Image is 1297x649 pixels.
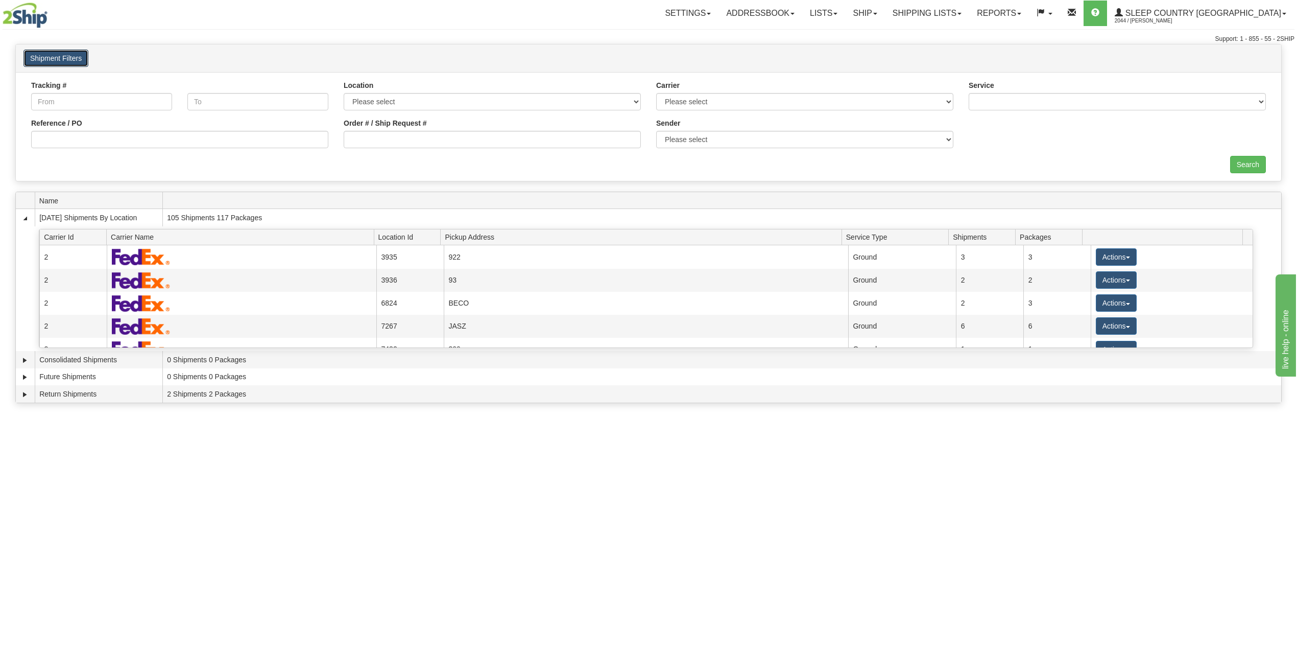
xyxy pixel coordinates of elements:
td: 0 Shipments 0 Packages [162,368,1281,386]
span: Name [39,193,162,208]
img: FedEx Express® [112,318,171,335]
span: Sleep Country [GEOGRAPHIC_DATA] [1123,9,1281,17]
a: Addressbook [718,1,802,26]
td: Ground [848,292,956,315]
td: 6824 [376,292,444,315]
a: Expand [20,355,30,365]
td: 2 [956,269,1023,292]
input: From [31,93,172,110]
label: Sender [656,118,680,128]
td: 3 [1023,292,1091,315]
iframe: chat widget [1274,272,1296,377]
label: Reference / PO [31,118,82,128]
a: Reports [969,1,1029,26]
button: Actions [1096,317,1137,335]
td: Ground [848,245,956,268]
label: Carrier [656,80,680,90]
td: 3936 [376,269,444,292]
img: FedEx Express® [112,295,171,312]
td: 2 [39,292,107,315]
a: Sleep Country [GEOGRAPHIC_DATA] 2044 / [PERSON_NAME] [1107,1,1294,26]
td: JASZ [444,315,848,338]
span: Carrier Name [111,229,374,245]
a: Expand [20,372,30,382]
a: Expand [20,389,30,400]
td: 105 Shipments 117 Packages [162,209,1281,226]
td: 1 [1023,338,1091,361]
a: Shipping lists [885,1,969,26]
label: Service [969,80,994,90]
img: logo2044.jpg [3,3,47,28]
button: Shipment Filters [23,50,88,67]
span: 2044 / [PERSON_NAME] [1115,16,1191,26]
td: Consolidated Shipments [35,351,162,368]
td: 3 [1023,245,1091,268]
td: 6 [956,315,1023,338]
input: Search [1230,156,1266,173]
span: Location Id [378,229,441,245]
input: To [187,93,328,110]
button: Actions [1096,294,1137,312]
td: BECO [444,292,848,315]
td: 0 Shipments 0 Packages [162,351,1281,368]
td: [DATE] Shipments By Location [35,209,162,226]
img: FedEx Express® [112,341,171,358]
td: Return Shipments [35,385,162,403]
td: 3935 [376,245,444,268]
label: Location [344,80,373,90]
td: 2 [956,292,1023,315]
td: Ground [848,269,956,292]
td: Ground [848,338,956,361]
div: live help - online [8,6,94,18]
td: 7267 [376,315,444,338]
td: 93 [444,269,848,292]
span: Carrier Id [44,229,106,245]
td: 2 [1023,269,1091,292]
td: 922 [444,245,848,268]
td: 2 [39,315,107,338]
a: Ship [845,1,884,26]
div: Support: 1 - 855 - 55 - 2SHIP [3,35,1294,43]
td: 6 [1023,315,1091,338]
span: Shipments [953,229,1015,245]
a: Collapse [20,213,30,223]
a: Lists [802,1,845,26]
td: 300 [444,338,848,361]
button: Actions [1096,271,1137,289]
button: Actions [1096,248,1137,266]
td: Ground [848,315,956,338]
td: 2 [39,245,107,268]
td: 7432 [376,338,444,361]
a: Settings [657,1,718,26]
td: 2 Shipments 2 Packages [162,385,1281,403]
img: FedEx Express® [112,248,171,265]
td: 3 [956,245,1023,268]
td: 2 [39,338,107,361]
td: 1 [956,338,1023,361]
button: Actions [1096,341,1137,358]
span: Pickup Address [445,229,842,245]
label: Tracking # [31,80,66,90]
label: Order # / Ship Request # [344,118,427,128]
span: Service Type [846,229,949,245]
span: Packages [1020,229,1082,245]
td: 2 [39,269,107,292]
td: Future Shipments [35,368,162,386]
img: FedEx Express® [112,272,171,289]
